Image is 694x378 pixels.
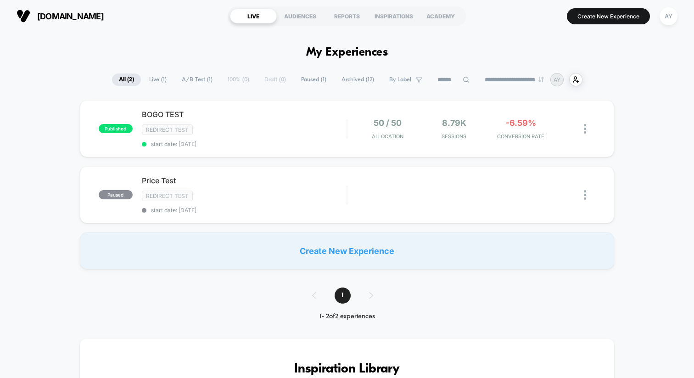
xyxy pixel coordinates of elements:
[37,11,104,21] span: [DOMAIN_NAME]
[657,7,680,26] button: AY
[277,9,324,23] div: AUDIENCES
[99,124,133,133] span: published
[142,141,347,147] span: start date: [DATE]
[442,118,466,128] span: 8.79k
[112,73,141,86] span: All ( 2 )
[142,176,347,185] span: Price Test
[554,76,560,83] p: AY
[324,9,370,23] div: REPORTS
[417,9,464,23] div: ACADEMY
[584,190,586,200] img: close
[294,73,333,86] span: Paused ( 1 )
[584,124,586,134] img: close
[17,9,30,23] img: Visually logo
[335,73,381,86] span: Archived ( 12 )
[142,110,347,119] span: BOGO TEST
[306,46,388,59] h1: My Experiences
[370,9,417,23] div: INSPIRATIONS
[142,124,193,135] span: Redirect Test
[660,7,677,25] div: AY
[80,232,614,269] div: Create New Experience
[142,73,173,86] span: Live ( 1 )
[374,118,402,128] span: 50 / 50
[14,9,106,23] button: [DOMAIN_NAME]
[335,288,351,304] span: 1
[389,76,411,83] span: By Label
[538,77,544,82] img: end
[423,133,485,140] span: Sessions
[506,118,536,128] span: -6.59%
[303,313,392,321] div: 1 - 2 of 2 experiences
[230,9,277,23] div: LIVE
[142,191,193,201] span: Redirect Test
[372,133,403,140] span: Allocation
[490,133,552,140] span: CONVERSION RATE
[567,8,650,24] button: Create New Experience
[175,73,219,86] span: A/B Test ( 1 )
[142,207,347,214] span: start date: [DATE]
[107,362,587,377] h3: Inspiration Library
[99,190,133,199] span: paused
